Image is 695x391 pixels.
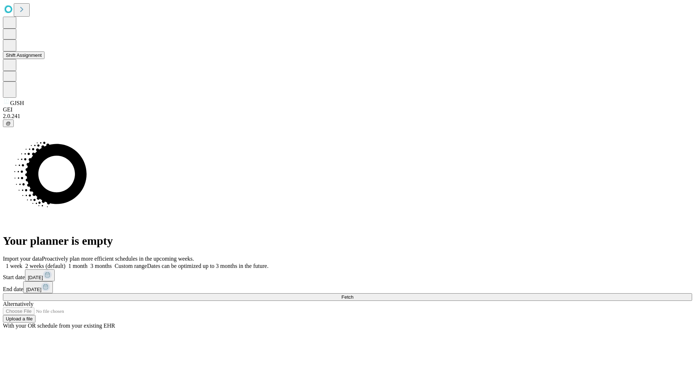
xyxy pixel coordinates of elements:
[3,301,33,307] span: Alternatively
[25,269,55,281] button: [DATE]
[3,293,692,301] button: Fetch
[68,263,88,269] span: 1 month
[23,281,53,293] button: [DATE]
[25,263,66,269] span: 2 weeks (default)
[3,119,14,127] button: @
[341,294,353,300] span: Fetch
[42,256,194,262] span: Proactively plan more efficient schedules in the upcoming weeks.
[10,100,24,106] span: GJSH
[115,263,147,269] span: Custom range
[3,315,35,323] button: Upload a file
[3,51,45,59] button: Shift Assignment
[3,269,692,281] div: Start date
[26,287,41,292] span: [DATE]
[3,281,692,293] div: End date
[3,323,115,329] span: With your OR schedule from your existing EHR
[28,275,43,280] span: [DATE]
[90,263,112,269] span: 3 months
[3,113,692,119] div: 2.0.241
[3,256,42,262] span: Import your data
[6,263,22,269] span: 1 week
[147,263,268,269] span: Dates can be optimized up to 3 months in the future.
[3,106,692,113] div: GEI
[6,121,11,126] span: @
[3,234,692,248] h1: Your planner is empty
